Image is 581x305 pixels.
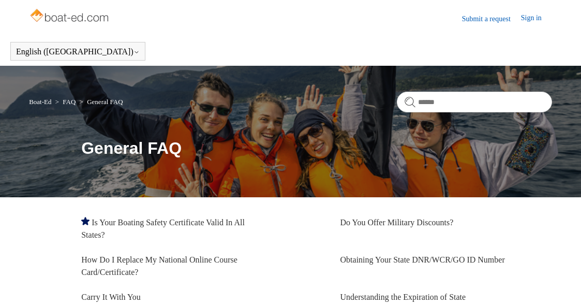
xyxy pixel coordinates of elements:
li: Boat-Ed [29,98,53,106]
a: FAQ [63,98,76,106]
li: FAQ [53,98,78,106]
li: General FAQ [78,98,123,106]
button: English ([GEOGRAPHIC_DATA]) [16,47,140,56]
div: Live chat [554,278,581,305]
a: Obtaining Your State DNR/WCR/GO ID Number [340,255,505,264]
a: Sign in [521,12,552,25]
a: Carry It With You [81,293,141,301]
svg: Promoted article [81,217,90,225]
h1: General FAQ [81,136,552,161]
a: Do You Offer Military Discounts? [340,218,454,227]
a: Is Your Boating Safety Certificate Valid In All States? [81,218,245,239]
input: Search [397,92,552,112]
a: Submit a request [462,13,521,24]
a: How Do I Replace My National Online Course Card/Certificate? [81,255,237,277]
a: Boat-Ed [29,98,51,106]
a: General FAQ [87,98,123,106]
img: Boat-Ed Help Center home page [29,6,111,27]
